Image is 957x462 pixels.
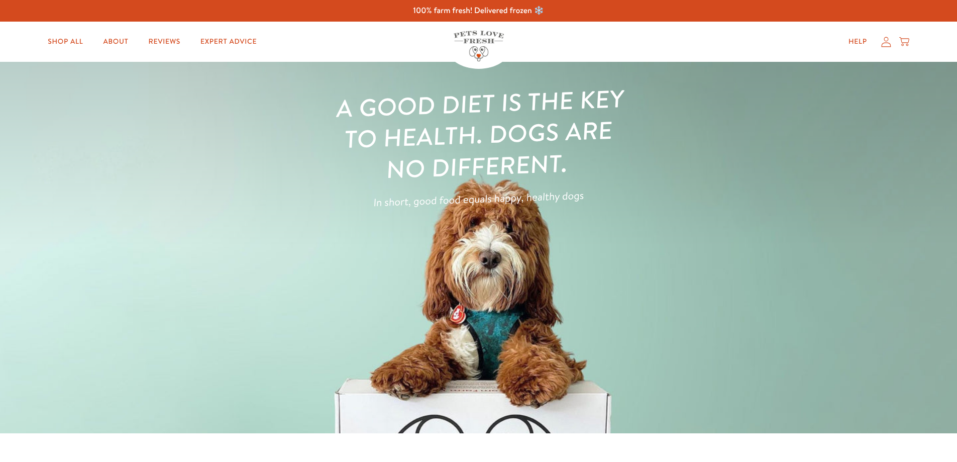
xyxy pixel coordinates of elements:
h1: A good diet is the key to health. Dogs are no different. [332,83,626,187]
a: Expert Advice [192,32,265,52]
p: In short, good food equals happy, healthy dogs [334,185,624,213]
a: Help [840,32,875,52]
img: Pets Love Fresh [454,31,504,61]
a: Reviews [141,32,188,52]
a: Shop All [40,32,91,52]
a: About [95,32,136,52]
